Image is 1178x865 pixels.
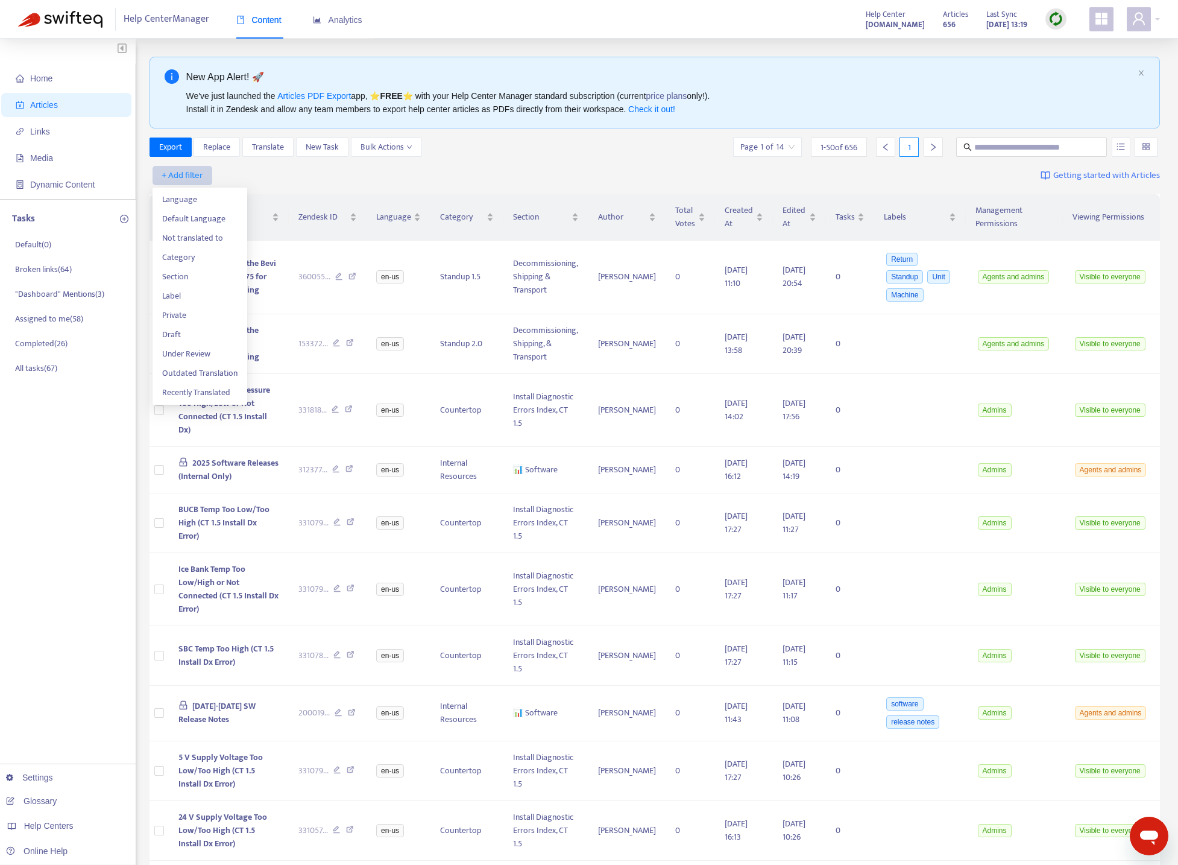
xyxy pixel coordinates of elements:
span: lock [178,457,188,467]
span: Articles [943,8,968,21]
a: Articles PDF Export [277,91,351,101]
span: en-us [376,706,404,720]
span: Visible to everyone [1075,337,1145,350]
td: Install Diagnostic Errors Index, CT 1.5 [503,741,588,801]
span: lock [178,700,188,710]
span: Media [30,153,53,163]
div: We've just launched the app, ⭐ ⭐️ with your Help Center Manager standard subscription (current on... [186,89,1133,116]
span: + Add filter [162,168,203,183]
button: close [1138,69,1145,77]
button: Replace [194,138,240,157]
td: Install Diagnostic Errors Index, CT 1.5 [503,626,588,686]
span: [DATE] 17:27 [725,575,748,603]
a: Glossary [6,796,57,806]
p: Default ( 0 ) [15,238,51,251]
span: Label [162,290,238,303]
span: Edited At [783,204,807,230]
strong: [DOMAIN_NAME] [866,18,925,31]
span: Help Center [866,8,906,21]
span: unordered-list [1117,142,1125,151]
button: Translate [242,138,294,157]
td: 0 [666,741,715,801]
th: Total Votes [666,194,715,241]
p: Assigned to me ( 58 ) [15,312,83,325]
span: Agents and admins [1075,706,1147,720]
span: Help Centers [24,821,74,831]
span: 331079 ... [298,764,329,778]
td: [PERSON_NAME] [588,314,666,374]
span: Export [159,141,182,154]
span: Dispense Detect Pressure Too High/Low or Not Connected (CT 1.5 Install Dx) [178,383,270,437]
td: Standup 1.5 [430,241,503,314]
a: Online Help [6,846,68,856]
span: [DATE] 10:26 [783,757,805,784]
td: Standup 2.0 [430,314,503,374]
td: [PERSON_NAME] [588,801,666,861]
button: unordered-list [1112,138,1130,157]
span: Visible to everyone [1075,270,1145,284]
span: en-us [376,824,404,837]
span: Getting started with Articles [1053,169,1160,183]
span: Author [598,211,647,224]
strong: [DATE] 13:19 [986,18,1027,31]
span: Agents and admins [1075,463,1147,477]
span: Language [162,193,238,206]
td: 0 [826,741,874,801]
th: Viewing Permissions [1063,194,1160,241]
span: en-us [376,516,404,530]
span: 331057 ... [298,824,328,837]
span: Home [30,74,52,83]
span: en-us [376,583,404,596]
span: Admins [978,404,1012,417]
span: [DATE] 17:27 [725,509,748,536]
span: Category [440,211,484,224]
span: [DATE] 16:13 [725,817,748,844]
td: [PERSON_NAME] [588,447,666,493]
span: Visible to everyone [1075,824,1145,837]
span: area-chart [313,16,321,24]
span: Last Sync [986,8,1017,21]
span: Admins [978,764,1012,778]
td: 📊 Software [503,686,588,741]
span: info-circle [165,69,179,84]
td: Countertop [430,493,503,553]
span: 200019 ... [298,706,330,720]
td: 0 [666,447,715,493]
span: New Task [306,141,339,154]
span: [DATE] 11:43 [725,699,748,726]
span: Labels [884,211,946,224]
span: en-us [376,463,404,477]
span: Visible to everyone [1075,764,1145,778]
span: Translate [252,141,284,154]
td: Install Diagnostic Errors Index, CT 1.5 [503,801,588,861]
td: 0 [666,493,715,553]
span: 331079 ... [298,516,329,530]
span: en-us [376,649,404,662]
td: 0 [666,314,715,374]
span: Admins [978,516,1012,530]
span: container [16,180,24,189]
span: 312377 ... [298,463,327,477]
td: 0 [826,553,874,626]
span: Help Center Manager [124,8,209,31]
span: en-us [376,764,404,778]
span: book [236,16,245,24]
span: 24 V Supply Voltage Too Low/Too High (CT 1.5 Install Dx Error) [178,810,267,851]
td: 0 [826,447,874,493]
td: [PERSON_NAME] [588,241,666,314]
span: Visible to everyone [1075,404,1145,417]
span: Category [162,251,238,264]
span: Section [513,211,569,224]
img: image-link [1041,171,1050,180]
span: en-us [376,404,404,417]
th: Language [367,194,430,241]
td: Install Diagnostic Errors Index, CT 1.5 [503,553,588,626]
th: Zendesk ID [289,194,367,241]
span: user [1132,11,1146,26]
td: Countertop [430,553,503,626]
th: Category [430,194,503,241]
span: SBC Temp Too High (CT 1.5 Install Dx Error) [178,642,274,669]
span: Content [236,15,282,25]
strong: 656 [943,18,956,31]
